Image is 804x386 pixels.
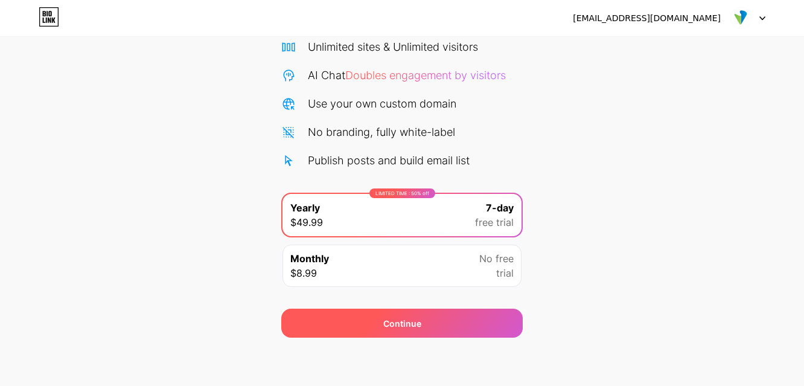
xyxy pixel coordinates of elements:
[290,215,323,230] span: $49.99
[308,95,456,112] div: Use your own custom domain
[345,69,506,82] span: Doubles engagement by visitors
[308,124,455,140] div: No branding, fully white-label
[383,317,421,330] span: Continue
[308,152,470,169] div: Publish posts and build email list
[308,67,506,83] div: AI Chat
[369,188,435,198] div: LIMITED TIME : 50% off
[475,215,514,230] span: free trial
[730,7,753,30] img: versanetwork
[290,201,320,215] span: Yearly
[308,39,478,55] div: Unlimited sites & Unlimited visitors
[290,266,317,280] span: $8.99
[486,201,514,215] span: 7-day
[496,266,514,280] span: trial
[479,251,514,266] span: No free
[573,12,721,25] div: [EMAIL_ADDRESS][DOMAIN_NAME]
[290,251,329,266] span: Monthly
